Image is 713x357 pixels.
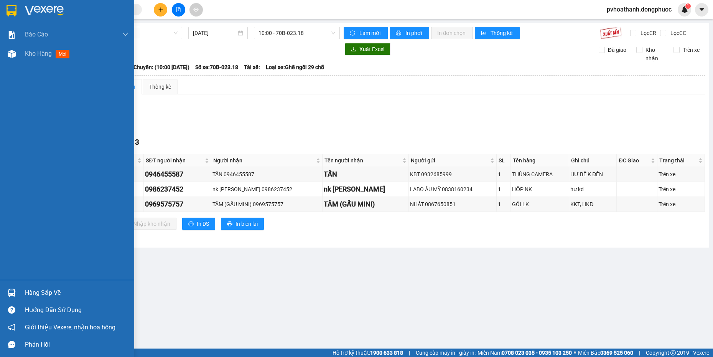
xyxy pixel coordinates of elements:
[659,185,703,193] div: Trên xe
[416,349,476,357] span: Cung cấp máy in - giấy in:
[182,218,215,230] button: printerIn DS
[350,30,356,36] span: sync
[7,5,16,17] img: logo-vxr
[345,43,390,55] button: downloadXuất Excel
[212,200,321,208] div: TÂM (GẤU MINI) 0969575757
[512,200,568,208] div: GÓI LK
[659,200,703,208] div: Trên xe
[197,220,209,228] span: In DS
[235,220,258,228] span: In biên lai
[570,185,615,193] div: hư kd
[698,6,705,13] span: caret-down
[2,56,47,60] span: In ngày:
[578,349,633,357] span: Miền Bắc
[475,27,520,39] button: bar-chartThống kê
[351,46,356,53] span: download
[359,29,382,37] span: Làm mới
[639,349,640,357] span: |
[333,349,403,357] span: Hỗ trợ kỹ thuật:
[405,29,423,37] span: In phơi
[502,350,572,356] strong: 0708 023 035 - 0935 103 250
[25,339,128,350] div: Phản hồi
[2,50,73,54] span: [PERSON_NAME]:
[133,63,189,71] span: Chuyến: (10:00 [DATE])
[227,221,232,227] span: printer
[158,7,163,12] span: plus
[410,200,495,208] div: NHẤT 0867650851
[8,289,16,297] img: warehouse-icon
[410,170,495,178] div: KBT 0932685999
[323,197,409,212] td: TÂM (GẤU MINI)
[61,23,105,33] span: 01 Võ Văn Truyện, KP.1, Phường 2
[212,170,321,178] div: TẤN 0946455587
[498,170,509,178] div: 1
[681,6,688,13] img: icon-new-feature
[172,3,185,17] button: file-add
[3,5,37,38] img: logo
[8,306,15,314] span: question-circle
[637,29,657,37] span: Lọc CR
[145,199,210,210] div: 0969575757
[8,31,16,39] img: solution-icon
[323,167,409,182] td: TẤN
[511,154,569,167] th: Tên hàng
[188,221,194,227] span: printer
[189,3,203,17] button: aim
[149,83,171,91] div: Thống kê
[323,182,409,197] td: nk đặng phước
[244,63,260,71] span: Tài xế:
[659,156,697,165] span: Trạng thái
[324,199,407,210] div: TÂM (GẤU MINI)
[370,350,403,356] strong: 1900 633 818
[122,31,128,38] span: down
[154,3,167,17] button: plus
[119,218,176,230] button: downloadNhập kho nhận
[193,29,236,37] input: 13/10/2025
[569,154,617,167] th: Ghi chú
[411,156,489,165] span: Người gửi
[574,351,576,354] span: ⚪️
[25,30,48,39] span: Báo cáo
[478,349,572,357] span: Miền Nam
[600,27,622,39] img: 9k=
[642,46,668,63] span: Kho nhận
[680,46,703,54] span: Trên xe
[359,45,384,53] span: Xuất Excel
[344,27,388,39] button: syncLàm mới
[8,341,15,348] span: message
[144,167,211,182] td: 0946455587
[25,322,115,332] span: Giới thiệu Vexere, nhận hoa hồng
[38,49,74,55] span: HT1310250018
[687,3,689,9] span: 1
[145,169,210,180] div: 0946455587
[498,200,509,208] div: 1
[8,324,15,331] span: notification
[213,156,315,165] span: Người nhận
[61,34,94,39] span: Hotline: 19001152
[512,170,568,178] div: THÙNG CAMERA
[409,349,410,357] span: |
[497,154,510,167] th: SL
[195,63,238,71] span: Số xe: 70B-023.18
[266,63,324,71] span: Loại xe: Ghế ngồi 29 chỗ
[176,7,181,12] span: file-add
[601,5,678,14] span: pvhoathanh.dongphuoc
[570,170,615,178] div: HƯ BỂ K ĐỀN
[144,182,211,197] td: 0986237452
[431,27,473,39] button: In đơn chọn
[396,30,402,36] span: printer
[8,50,16,58] img: warehouse-icon
[491,29,514,37] span: Thống kê
[25,50,52,57] span: Kho hàng
[619,156,649,165] span: ĐC Giao
[25,304,128,316] div: Hướng dẫn sử dụng
[605,46,629,54] span: Đã giao
[212,185,321,193] div: nk [PERSON_NAME] 0986237452
[145,184,210,195] div: 0986237452
[695,3,708,17] button: caret-down
[25,287,128,299] div: Hàng sắp về
[410,185,495,193] div: LABO ÂU MỸ 0838160234
[570,200,615,208] div: KKT, HKĐ
[193,7,199,12] span: aim
[146,156,203,165] span: SĐT người nhận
